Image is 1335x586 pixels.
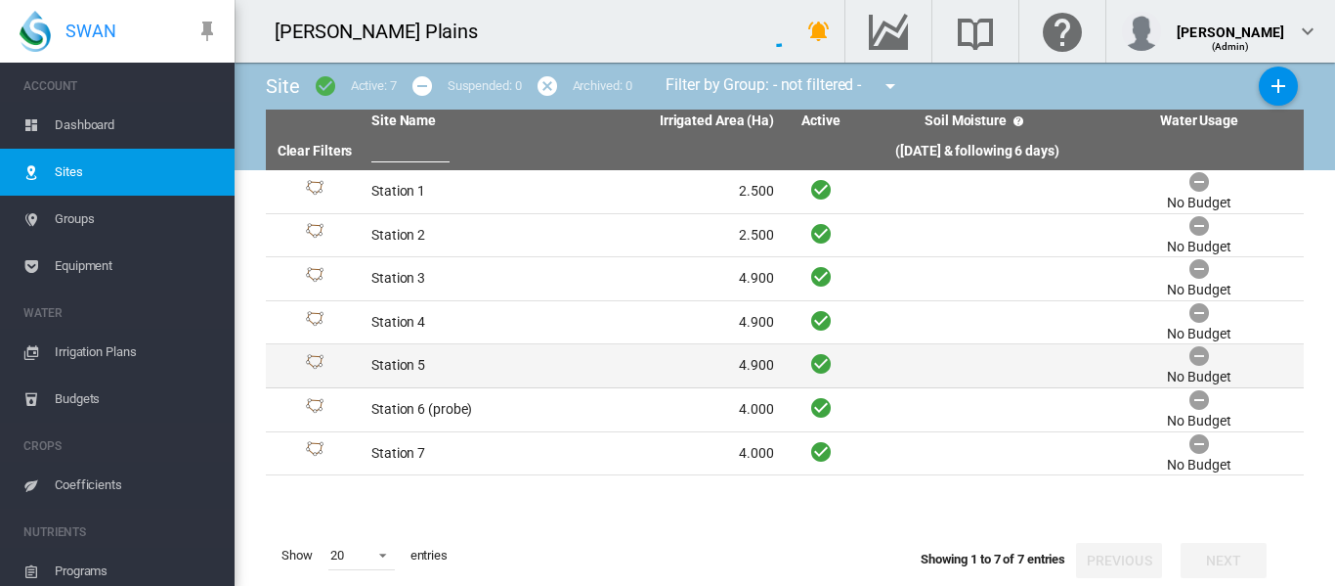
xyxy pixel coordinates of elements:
div: Site Id: 4254 [274,267,356,291]
tr: Site Id: 4255 Station 4 4.900 No Budget [266,301,1304,345]
td: 2.500 [573,170,782,213]
span: Site [266,74,300,98]
button: icon-bell-ring [799,12,839,51]
span: Show [274,539,321,572]
span: Budgets [55,376,219,423]
div: Site Id: 4253 [274,223,356,247]
tr: Site Id: 4256 Station 5 4.900 No Budget [266,344,1304,388]
tr: Site Id: 4252 Station 1 2.500 No Budget [266,170,1304,214]
md-icon: icon-menu-down [879,74,902,98]
md-icon: icon-cancel [536,74,559,98]
div: Site Id: 4255 [274,311,356,335]
td: 4.000 [573,432,782,475]
td: Station 2 [364,214,573,257]
md-icon: icon-help-circle [1007,110,1030,133]
button: Next [1181,543,1267,578]
span: Groups [55,196,219,243]
tr: Site Id: 4257 Station 6 (probe) 4.000 No Budget [266,388,1304,432]
tr: Site Id: 4253 Station 2 2.500 No Budget [266,214,1304,258]
td: 4.000 [573,388,782,431]
img: 1.svg [303,354,326,378]
td: Station 5 [364,344,573,387]
div: No Budget [1167,281,1230,300]
td: Station 7 [364,432,573,475]
button: icon-menu-down [871,67,910,106]
tr: Site Id: 4254 Station 3 4.900 No Budget [266,257,1304,301]
div: [PERSON_NAME] [1177,15,1284,34]
span: SWAN [65,19,116,43]
span: ACCOUNT [23,70,219,102]
div: Site Id: 4257 [274,398,356,422]
a: Clear Filters [278,143,353,158]
md-icon: Go to the Data Hub [865,20,912,43]
td: Station 4 [364,301,573,344]
th: Irrigated Area (Ha) [573,110,782,133]
td: Station 3 [364,257,573,300]
div: No Budget [1167,194,1230,213]
div: No Budget [1167,412,1230,431]
th: ([DATE] & following 6 days) [860,133,1095,170]
md-icon: icon-checkbox-marked-circle [314,74,337,98]
button: Add New Site, define start date [1259,67,1298,106]
tr: Site Id: 4258 Station 7 4.000 No Budget [266,432,1304,476]
div: [PERSON_NAME] Plains [275,18,495,45]
th: Active [782,110,860,133]
span: NUTRIENTS [23,517,219,548]
md-icon: Click here for help [1039,20,1086,43]
td: 4.900 [573,257,782,300]
td: 2.500 [573,214,782,257]
div: Filter by Group: - not filtered - [651,67,916,106]
div: Site Id: 4252 [274,180,356,203]
md-icon: icon-bell-ring [807,20,831,43]
img: 1.svg [303,398,326,422]
button: Previous [1076,543,1162,578]
div: Site Id: 4258 [274,441,356,465]
img: profile.jpg [1122,12,1161,51]
img: 1.svg [303,311,326,335]
md-icon: Search the knowledge base [952,20,999,43]
th: Soil Moisture [860,110,1095,133]
td: Station 1 [364,170,573,213]
span: WATER [23,297,219,329]
md-icon: icon-chevron-down [1296,20,1319,43]
div: Active: 7 [351,77,397,95]
div: Site Id: 4256 [274,354,356,378]
div: 20 [330,548,344,563]
th: Site Name [364,110,573,133]
span: Irrigation Plans [55,329,219,376]
span: Dashboard [55,102,219,149]
span: Showing 1 to 7 of 7 entries [921,552,1065,566]
img: 1.svg [303,180,326,203]
span: Coefficients [55,462,219,509]
md-icon: icon-plus [1267,74,1290,98]
md-icon: icon-minus-circle [410,74,434,98]
div: No Budget [1167,238,1230,257]
div: No Budget [1167,325,1230,344]
img: 1.svg [303,223,326,247]
td: Station 6 (probe) [364,388,573,431]
td: 4.900 [573,344,782,387]
td: 4.900 [573,301,782,344]
span: (Admin) [1212,41,1250,52]
div: No Budget [1167,456,1230,475]
div: Suspended: 0 [448,77,522,95]
span: CROPS [23,430,219,462]
md-icon: icon-pin [195,20,219,43]
span: Equipment [55,243,219,290]
img: 1.svg [303,441,326,465]
span: Sites [55,149,219,196]
div: Archived: 0 [573,77,632,95]
span: entries [403,539,455,572]
img: SWAN-Landscape-Logo-Colour-drop.png [20,11,51,52]
th: Water Usage [1095,110,1304,133]
div: No Budget [1167,368,1230,387]
img: 1.svg [303,267,326,291]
